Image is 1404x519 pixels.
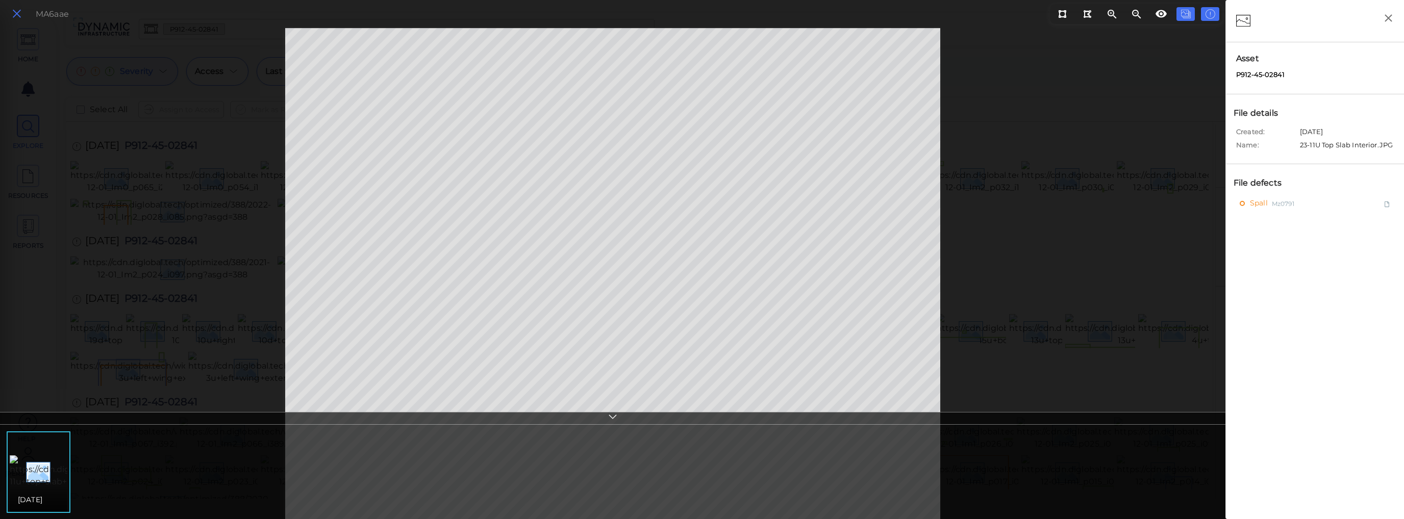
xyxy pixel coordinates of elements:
span: Name: [1236,140,1297,153]
div: SpallMz0791 [1231,197,1399,210]
span: Mz0791 [1272,197,1294,210]
img: https://cdn.diglobal.tech/width210/388%2F1631303596348_23-11u+top+slab+interior+%28repair%29.jpg?... [10,455,264,488]
div: MA6aae [36,8,69,20]
div: File defects [1231,174,1295,192]
div: File details [1231,105,1291,122]
span: Asset [1236,53,1394,65]
span: [DATE] [1300,127,1323,140]
iframe: Chat [1361,473,1396,511]
span: [DATE] [18,494,42,506]
span: 23-11U Top Slab Interior.JPG [1300,140,1393,153]
span: Created: [1236,127,1297,140]
span: P912-45-02841 [1236,70,1285,80]
span: Spall [1250,197,1268,210]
